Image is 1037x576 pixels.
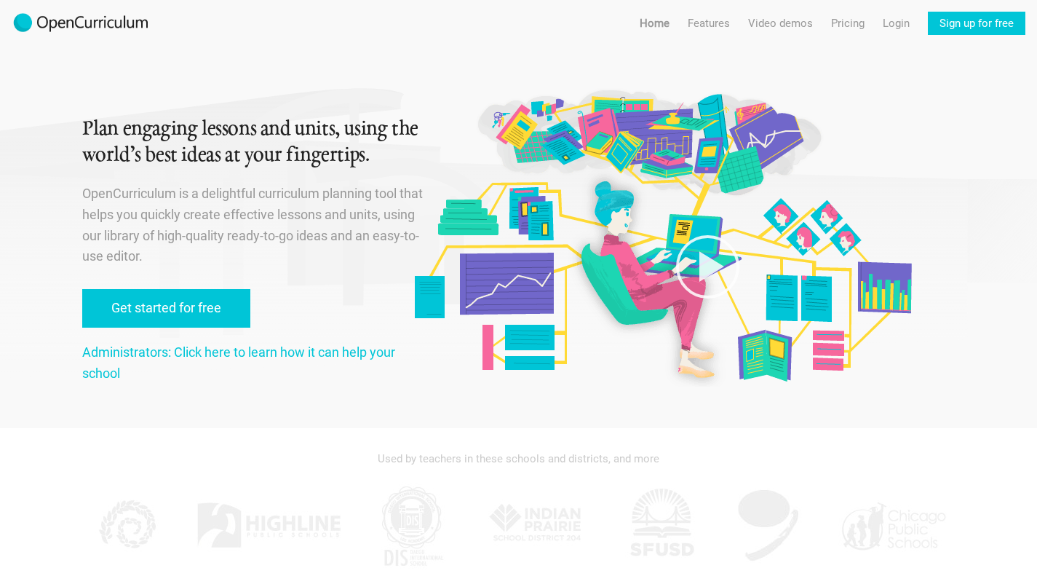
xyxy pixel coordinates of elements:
[90,482,162,569] img: KPPCS.jpg
[732,482,805,569] img: AGK.jpg
[196,482,341,569] img: Highline.jpg
[82,117,426,169] h1: Plan engaging lessons and units, using the world’s best ideas at your fingertips.
[482,482,591,569] img: IPSD.jpg
[409,87,915,387] img: Original illustration by Malisa Suchanya, Oakland, CA (malisasuchanya.com)
[82,289,250,328] a: Get started for free
[625,482,698,569] img: SFUSD.jpg
[748,12,813,35] a: Video demos
[928,12,1025,35] a: Sign up for free
[82,344,395,381] a: Administrators: Click here to learn how it can help your school
[688,12,730,35] a: Features
[640,12,670,35] a: Home
[82,443,955,475] div: Used by teachers in these schools and districts, and more
[12,12,150,35] img: 2017-logo-m.png
[838,482,947,569] img: CPS.jpg
[883,12,910,35] a: Login
[831,12,865,35] a: Pricing
[376,482,448,569] img: DIS.jpg
[82,184,426,267] p: OpenCurriculum is a delightful curriculum planning tool that helps you quickly create effective l...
